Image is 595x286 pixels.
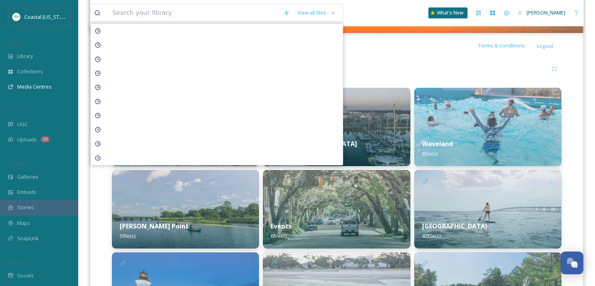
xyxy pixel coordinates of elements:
strong: [PERSON_NAME] Point [120,222,189,230]
a: [PERSON_NAME] [514,5,569,20]
span: [PERSON_NAME] [527,9,565,16]
img: cee48e39-1cee-4a67-b92a-d401d3b97b69.jpg [414,170,561,248]
button: Open Chat [561,252,583,274]
span: SnapLink [17,235,39,242]
span: COLLECT [8,109,25,114]
input: Search your library [108,4,279,22]
span: 6 file(s) [271,232,286,239]
img: 16454773-9c77-4d03-9f48-aee293225e8c.jpg [414,88,561,166]
a: Terms & Conditions [478,41,537,50]
span: Embeds [17,188,36,196]
span: WIDGETS [8,161,26,167]
span: Socials [17,272,34,279]
span: 6 file(s) [422,150,438,157]
span: Terms & Conditions [478,42,525,49]
img: 08fbf418-24bf-4384-8ba0-ac4de486c140.jpg [112,170,259,248]
span: 5 file(s) [120,232,135,239]
span: SOCIALS [8,260,23,266]
span: 47 file(s) [422,232,440,239]
strong: Waveland [422,139,453,148]
strong: [GEOGRAPHIC_DATA] [422,222,487,230]
span: Library [17,52,33,60]
img: download%20%281%29.jpeg [13,13,20,21]
span: UGC [17,121,28,128]
span: Maps [17,219,30,227]
strong: Events [271,222,291,230]
a: What's New [428,7,467,18]
span: Media Centres [17,83,52,91]
span: Coastal [US_STATE] [24,13,69,20]
span: Collections [17,68,43,75]
div: 20 [41,136,50,143]
span: Galleries [17,173,38,181]
span: Logout [537,42,554,49]
span: Uploads [17,136,37,143]
img: 08b118f9-36cd-4457-948b-1a6a19454ef7.jpg [263,170,410,248]
span: Stories [17,204,34,211]
a: View all files [293,5,339,20]
span: MEDIA [8,40,22,46]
